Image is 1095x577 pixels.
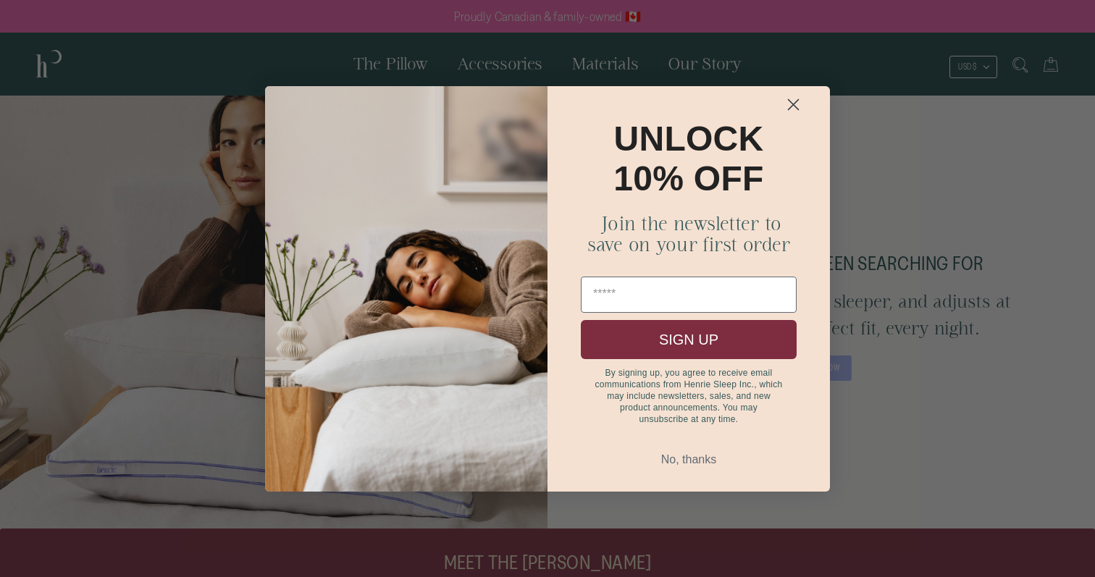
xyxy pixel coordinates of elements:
[581,320,797,359] button: SIGN UP
[596,213,781,234] span: Join the newsletter to
[581,277,797,313] input: Email
[595,368,782,424] span: By signing up, you agree to receive email communications from Henrie Sleep Inc., which may includ...
[265,86,547,492] img: b44ff96f-0ff0-428c-888d-0a6584b2e5a7.png
[763,92,824,117] button: Close dialog
[581,446,797,473] button: No, thanks
[614,119,764,158] span: UNLOCK
[587,234,791,255] span: save on your first order
[613,159,763,198] span: 10% OFF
